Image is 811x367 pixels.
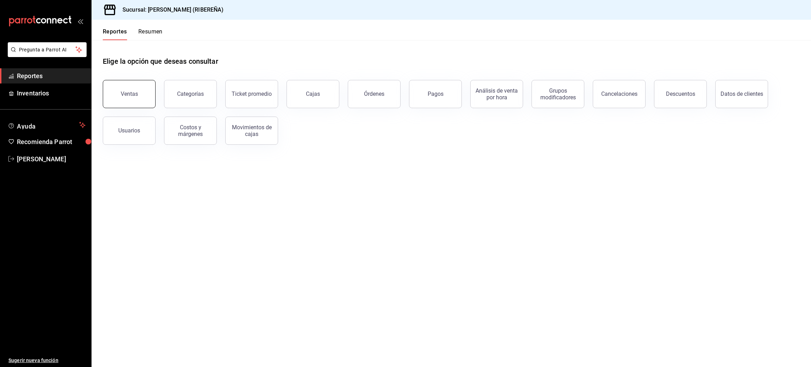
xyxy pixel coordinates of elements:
[470,80,523,108] button: Análisis de venta por hora
[138,28,163,40] button: Resumen
[536,87,580,101] div: Grupos modificadores
[5,51,87,58] a: Pregunta a Parrot AI
[287,80,339,108] a: Cajas
[19,46,76,54] span: Pregunta a Parrot AI
[118,127,140,134] div: Usuarios
[8,42,87,57] button: Pregunta a Parrot AI
[654,80,707,108] button: Descuentos
[77,18,83,24] button: open_drawer_menu
[17,121,76,129] span: Ayuda
[225,117,278,145] button: Movimientos de cajas
[17,137,86,147] span: Recomienda Parrot
[164,117,217,145] button: Costos y márgenes
[103,28,163,40] div: navigation tabs
[177,91,204,97] div: Categorías
[17,154,86,164] span: [PERSON_NAME]
[428,91,444,97] div: Pagos
[306,90,320,98] div: Cajas
[103,56,218,67] h1: Elige la opción que deseas consultar
[364,91,384,97] div: Órdenes
[103,117,156,145] button: Usuarios
[17,71,86,81] span: Reportes
[475,87,518,101] div: Análisis de venta por hora
[593,80,646,108] button: Cancelaciones
[348,80,401,108] button: Órdenes
[601,91,637,97] div: Cancelaciones
[164,80,217,108] button: Categorías
[721,91,763,97] div: Datos de clientes
[225,80,278,108] button: Ticket promedio
[409,80,462,108] button: Pagos
[8,357,86,364] span: Sugerir nueva función
[169,124,212,137] div: Costos y márgenes
[121,91,138,97] div: Ventas
[232,91,272,97] div: Ticket promedio
[715,80,768,108] button: Datos de clientes
[230,124,274,137] div: Movimientos de cajas
[666,91,695,97] div: Descuentos
[117,6,224,14] h3: Sucursal: [PERSON_NAME] (RIBEREÑA)
[17,88,86,98] span: Inventarios
[532,80,584,108] button: Grupos modificadores
[103,80,156,108] button: Ventas
[103,28,127,40] button: Reportes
